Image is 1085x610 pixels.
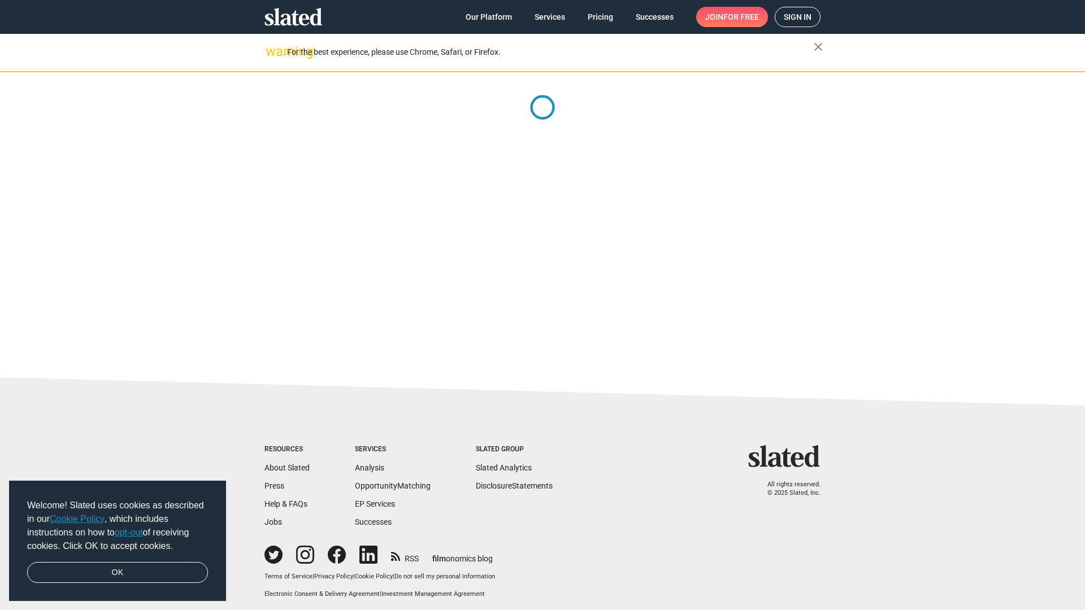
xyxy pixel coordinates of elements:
[579,7,622,27] a: Pricing
[313,573,314,580] span: |
[115,528,143,537] a: opt-out
[264,590,380,598] a: Electronic Consent & Delivery Agreement
[27,562,208,583] a: dismiss cookie message
[696,7,768,27] a: Joinfor free
[264,463,310,472] a: About Slated
[264,499,307,508] a: Help & FAQs
[355,463,384,472] a: Analysis
[476,445,553,454] div: Slated Group
[393,573,394,580] span: |
[355,517,392,526] a: Successes
[314,573,353,580] a: Privacy Policy
[705,7,759,27] span: Join
[381,590,485,598] a: Investment Management Agreement
[355,445,431,454] div: Services
[50,514,105,524] a: Cookie Policy
[380,590,381,598] span: |
[526,7,574,27] a: Services
[264,445,310,454] div: Resources
[588,7,613,27] span: Pricing
[355,573,393,580] a: Cookie Policy
[535,7,565,27] span: Services
[394,573,495,581] button: Do not sell my personal information
[466,7,512,27] span: Our Platform
[287,45,814,60] div: For the best experience, please use Chrome, Safari, or Firefox.
[432,544,493,564] a: filmonomics blog
[457,7,521,27] a: Our Platform
[627,7,683,27] a: Successes
[264,481,284,490] a: Press
[355,499,395,508] a: EP Services
[775,7,821,27] a: Sign in
[784,7,811,27] span: Sign in
[355,481,431,490] a: OpportunityMatching
[476,463,532,472] a: Slated Analytics
[353,573,355,580] span: |
[264,517,282,526] a: Jobs
[266,45,279,58] mat-icon: warning
[636,7,674,27] span: Successes
[391,547,419,564] a: RSS
[264,573,313,580] a: Terms of Service
[432,554,446,563] span: film
[27,499,208,553] span: Welcome! Slated uses cookies as described in our , which includes instructions on how to of recei...
[476,481,553,490] a: DisclosureStatements
[9,481,226,602] div: cookieconsent
[723,7,759,27] span: for free
[811,40,825,54] mat-icon: close
[756,481,821,497] p: All rights reserved. © 2025 Slated, Inc.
